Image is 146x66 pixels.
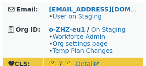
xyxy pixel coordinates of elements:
a: Org settings page [52,40,107,47]
span: • [49,13,102,20]
a: o-ZHZ-eu1 [49,26,85,33]
strong: / [87,26,89,33]
a: User on Staging [52,13,102,20]
a: On Staging [91,26,125,33]
strong: Email: [17,6,38,13]
strong: Org ID: [16,26,40,33]
a: Workforce Admin [52,33,105,40]
span: • • • [49,33,113,54]
a: Temp Plan Changes [52,47,113,54]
